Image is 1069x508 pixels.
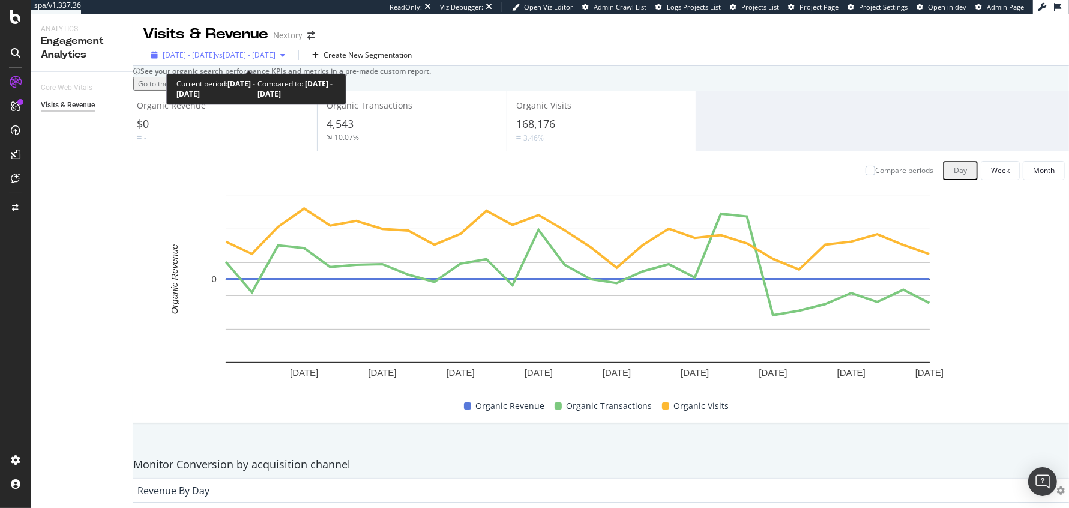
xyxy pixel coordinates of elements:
span: [DATE] - [DATE] [163,50,215,60]
div: Revenue by Day [137,485,209,497]
div: Week [991,165,1010,175]
span: Projects List [741,2,779,11]
div: Core Web Vitals [41,82,92,94]
a: Project Page [788,2,839,12]
div: - [144,133,146,143]
span: Project Page [799,2,839,11]
div: Compared to: [257,79,336,100]
span: Organic Visits [674,399,729,413]
img: Equal [137,136,142,139]
a: Core Web Vitals [41,82,104,94]
a: Projects List [730,2,779,12]
div: Day [954,165,967,175]
svg: A chart. [137,190,1017,399]
div: Compare periods [875,165,933,175]
div: Nextory [273,29,303,41]
text: [DATE] [368,367,396,377]
img: Equal [516,136,521,139]
div: 10.07% [334,132,359,142]
div: Visits & Revenue [41,99,95,112]
div: info banner [133,66,1069,90]
span: Organic Transactions [327,100,412,111]
button: Week [981,161,1020,180]
span: $0 [137,116,149,131]
a: Admin Page [975,2,1024,12]
div: Create New Segmentation [324,50,412,60]
span: Organic Revenue [476,399,545,413]
span: Organic Revenue [137,100,206,111]
span: Open in dev [928,2,966,11]
button: Go to the Business Insights Dashboard [133,77,272,91]
span: Admin Crawl List [594,2,646,11]
span: Logs Projects List [667,2,721,11]
span: Admin Page [987,2,1024,11]
div: arrow-right-arrow-left [307,31,315,40]
div: See your organic search performance KPIs and metrics in a pre-made custom report. [140,66,1069,76]
div: Visits & Revenue [143,24,268,44]
text: Organic Revenue [169,244,179,314]
text: [DATE] [915,367,944,377]
div: 3.46% [523,133,544,143]
text: [DATE] [447,367,475,377]
span: 4,543 [327,116,354,131]
div: Engagement Analytics [41,34,123,62]
text: [DATE] [290,367,318,377]
a: Open Viz Editor [512,2,573,12]
span: Open Viz Editor [524,2,573,11]
button: Day [943,161,978,180]
div: Open Intercom Messenger [1028,467,1057,496]
a: Project Settings [848,2,908,12]
span: Organic Transactions [567,399,652,413]
text: [DATE] [603,367,631,377]
text: [DATE] [837,367,866,377]
div: Analytics [41,24,123,34]
button: Create New Segmentation [304,49,415,61]
a: Open in dev [917,2,966,12]
a: Admin Crawl List [582,2,646,12]
span: vs [DATE] - [DATE] [215,50,276,60]
text: 0 [212,274,217,284]
text: [DATE] [759,367,787,377]
b: [DATE] - [DATE] [176,79,255,100]
div: Current period: [176,79,257,100]
text: [DATE] [525,367,553,377]
a: Logs Projects List [655,2,721,12]
div: ReadOnly: [390,2,422,12]
span: Project Settings [859,2,908,11]
span: 168,176 [516,116,555,131]
div: Month [1033,165,1055,175]
b: [DATE] - [DATE] [257,79,333,100]
button: Month [1023,161,1065,180]
div: Viz Debugger: [440,2,483,12]
a: Visits & Revenue [41,99,124,112]
span: Organic Visits [516,100,571,111]
button: [DATE] - [DATE]vs[DATE] - [DATE] [143,49,294,61]
text: [DATE] [681,367,709,377]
